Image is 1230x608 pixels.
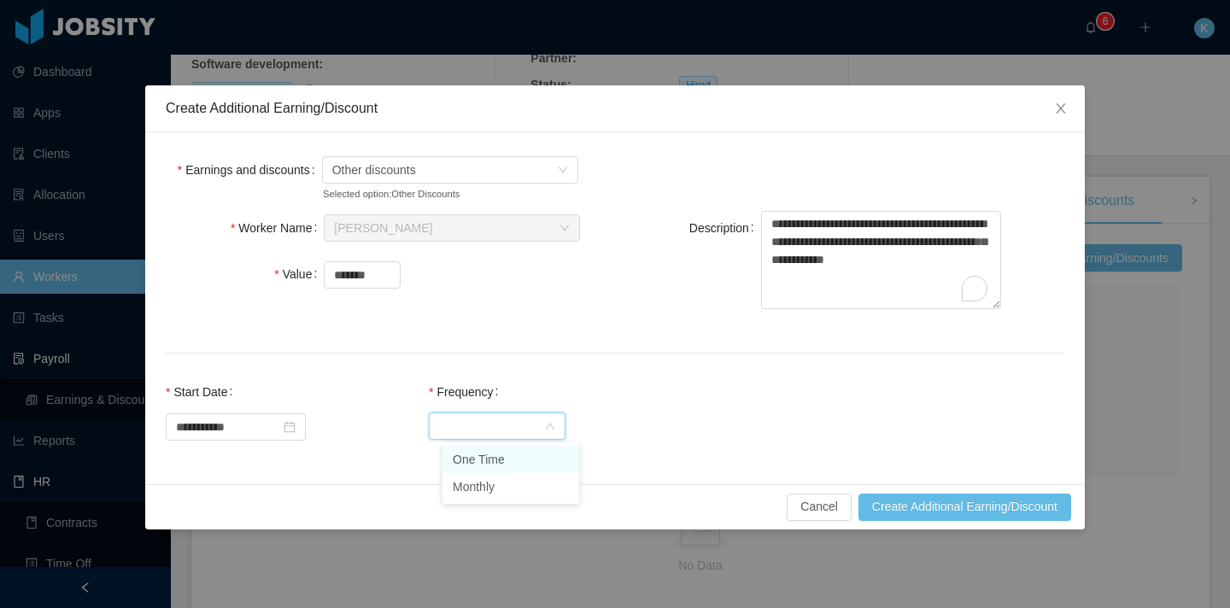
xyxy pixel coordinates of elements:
li: One Time [442,446,579,473]
i: icon: calendar [284,421,296,433]
li: Monthly [442,473,579,500]
i: icon: down [559,223,570,235]
label: Description [689,221,761,235]
span: Other discounts [332,157,416,183]
label: Start Date [166,385,239,399]
div: Rodrigo Eidelvein [334,215,432,241]
label: Frequency [429,385,506,399]
label: Worker Name [231,221,324,235]
label: Earnings and discounts [178,163,322,177]
i: icon: down [545,421,555,433]
button: Cancel [787,494,852,521]
small: Selected option: Other Discounts [323,187,540,202]
button: Close [1037,85,1085,133]
input: Value [325,262,400,288]
i: icon: down [558,165,568,177]
label: Value [274,267,324,281]
textarea: To enrich screen reader interactions, please activate Accessibility in Grammarly extension settings [761,211,1001,309]
div: Create Additional Earning/Discount [166,99,1064,118]
button: Create Additional Earning/Discount [858,494,1071,521]
i: icon: close [1054,102,1068,115]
